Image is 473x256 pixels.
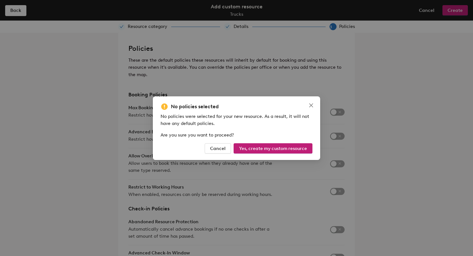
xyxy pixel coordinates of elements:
[234,143,312,154] button: Yes, create my custom resource
[239,146,307,151] span: Yes, create my custom resource
[210,146,226,151] span: Cancel
[205,143,231,154] button: Cancel
[306,100,316,110] button: Close
[171,103,219,110] h5: No policies selected
[161,132,312,139] div: Are you sure you want to proceed?
[309,103,314,108] span: close
[161,113,312,127] div: No policies were selected for your new resource. As a result, it will not have any default policies.
[306,103,316,108] span: Close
